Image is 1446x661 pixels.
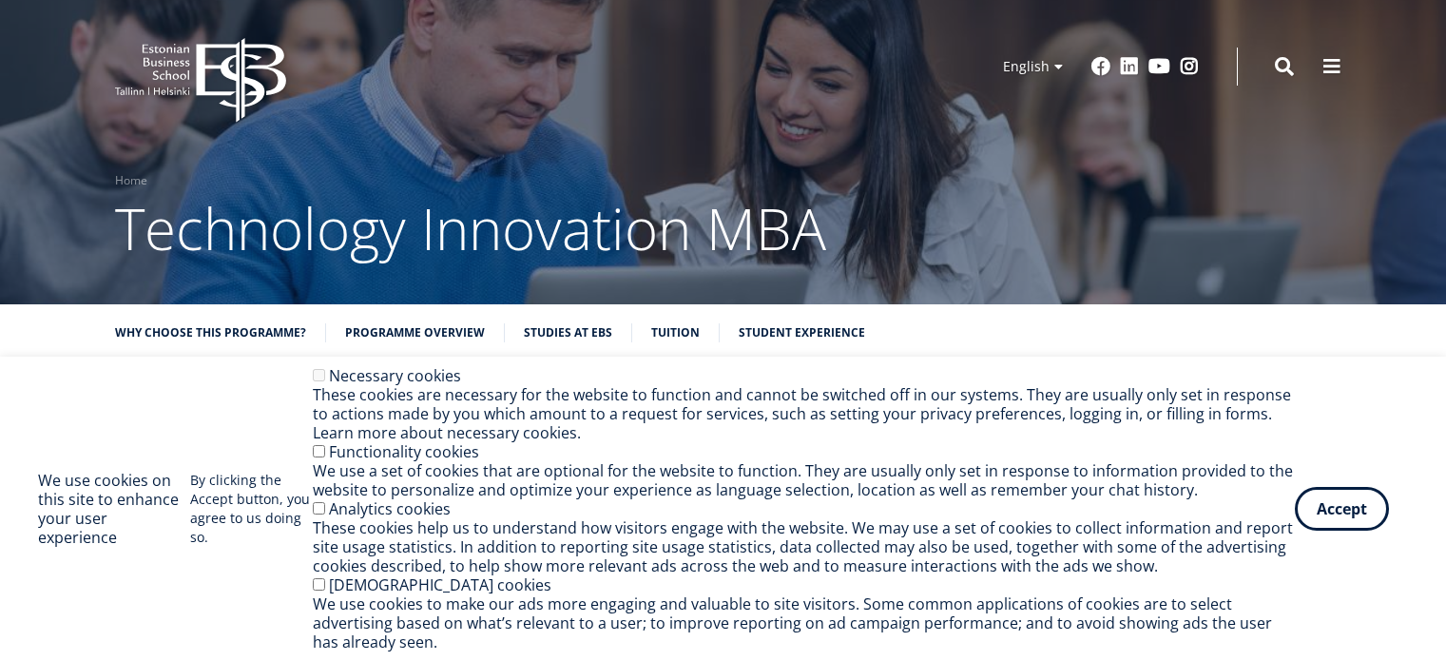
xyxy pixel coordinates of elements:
a: Facebook [1091,57,1110,76]
span: Technology Innovation MBA [115,189,826,267]
label: [DEMOGRAPHIC_DATA] cookies [329,574,551,595]
label: Analytics cookies [329,498,451,519]
a: Why choose this programme? [115,323,306,342]
label: Functionality cookies [329,441,479,462]
div: These cookies are necessary for the website to function and cannot be switched off in our systems... [313,385,1295,442]
a: Programme overview [345,323,485,342]
a: Linkedin [1120,57,1139,76]
a: Youtube [1148,57,1170,76]
div: We use a set of cookies that are optional for the website to function. They are usually only set ... [313,461,1295,499]
p: By clicking the Accept button, you agree to us doing so. [190,471,313,547]
a: Student experience [739,323,865,342]
div: These cookies help us to understand how visitors engage with the website. We may use a set of coo... [313,518,1295,575]
a: Tuition [651,323,700,342]
a: Instagram [1180,57,1199,76]
label: Necessary cookies [329,365,461,386]
a: Home [115,171,147,190]
div: We use cookies to make our ads more engaging and valuable to site visitors. Some common applicati... [313,594,1295,651]
h2: We use cookies on this site to enhance your user experience [38,471,190,547]
a: Studies at EBS [524,323,612,342]
button: Accept [1295,487,1389,531]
